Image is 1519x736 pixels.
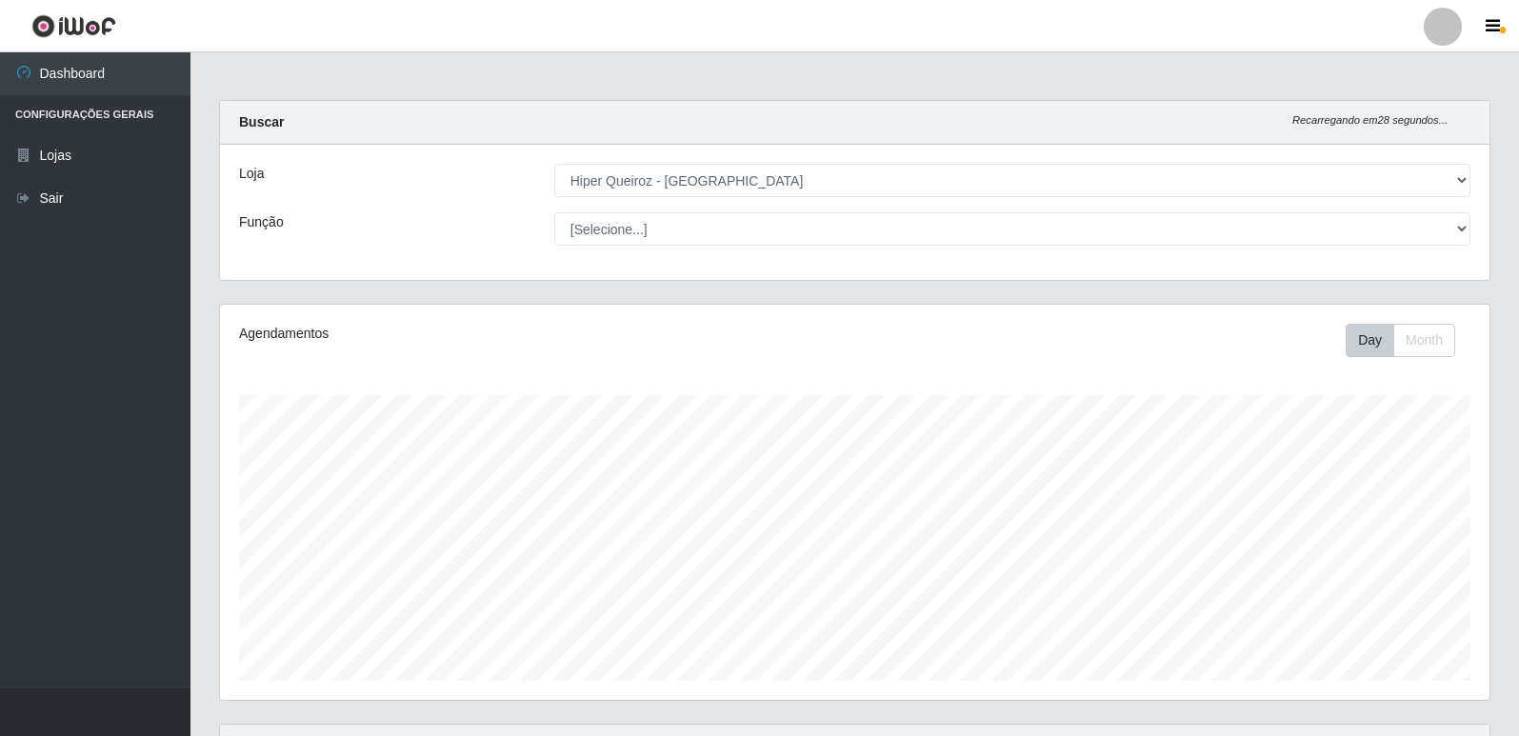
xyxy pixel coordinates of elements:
img: CoreUI Logo [31,14,116,38]
button: Day [1346,324,1394,357]
button: Month [1393,324,1455,357]
strong: Buscar [239,114,284,129]
label: Função [239,212,284,232]
div: Toolbar with button groups [1346,324,1470,357]
i: Recarregando em 28 segundos... [1292,114,1448,126]
div: First group [1346,324,1455,357]
div: Agendamentos [239,324,735,344]
label: Loja [239,164,264,184]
